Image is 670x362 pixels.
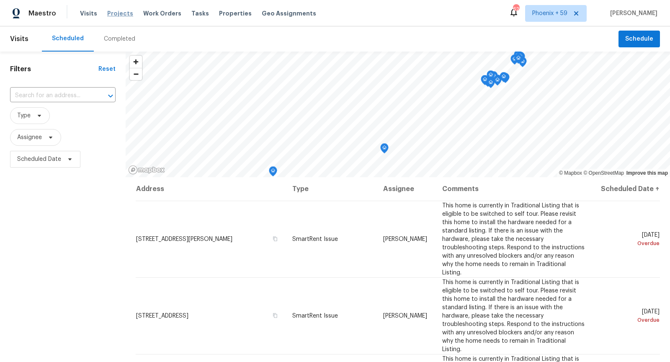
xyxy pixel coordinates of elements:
[532,9,567,18] span: Phoenix + 59
[136,236,232,242] span: [STREET_ADDRESS][PERSON_NAME]
[104,35,135,43] div: Completed
[52,34,84,43] div: Scheduled
[126,52,670,177] canvas: Map
[500,72,508,85] div: Map marker
[599,309,660,324] span: [DATE]
[80,9,97,18] span: Visits
[442,203,585,276] span: This home is currently in Traditional Listing that is eligible to be switched to self tour. Pleas...
[559,170,582,176] a: Mapbox
[383,313,427,319] span: [PERSON_NAME]
[481,75,489,88] div: Map marker
[28,9,56,18] span: Maestro
[10,65,98,73] h1: Filters
[17,111,31,120] span: Type
[107,9,133,18] span: Projects
[510,54,519,67] div: Map marker
[380,143,389,156] div: Map marker
[271,235,279,243] button: Copy Address
[286,177,376,201] th: Type
[262,9,316,18] span: Geo Assignments
[593,177,660,201] th: Scheduled Date ↑
[626,170,668,176] a: Improve this map
[376,177,435,201] th: Assignee
[442,279,585,352] span: This home is currently in Traditional Listing that is eligible to be switched to self tour. Pleas...
[269,166,277,179] div: Map marker
[130,68,142,80] button: Zoom out
[583,170,624,176] a: OpenStreetMap
[487,70,495,83] div: Map marker
[130,56,142,68] button: Zoom in
[128,165,165,175] a: Mapbox homepage
[514,50,522,63] div: Map marker
[17,133,42,142] span: Assignee
[292,236,338,242] span: SmartRent Issue
[10,89,92,102] input: Search for an address...
[105,90,116,102] button: Open
[383,236,427,242] span: [PERSON_NAME]
[618,31,660,48] button: Schedule
[136,313,188,319] span: [STREET_ADDRESS]
[493,75,502,88] div: Map marker
[599,232,660,248] span: [DATE]
[292,313,338,319] span: SmartRent Issue
[10,30,28,48] span: Visits
[599,316,660,324] div: Overdue
[435,177,593,201] th: Comments
[191,10,209,16] span: Tasks
[17,155,61,163] span: Scheduled Date
[271,312,279,319] button: Copy Address
[599,239,660,248] div: Overdue
[625,34,653,44] span: Schedule
[513,5,519,13] div: 625
[98,65,116,73] div: Reset
[607,9,657,18] span: [PERSON_NAME]
[516,52,524,65] div: Map marker
[487,78,495,91] div: Map marker
[136,177,286,201] th: Address
[219,9,252,18] span: Properties
[143,9,181,18] span: Work Orders
[514,54,523,67] div: Map marker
